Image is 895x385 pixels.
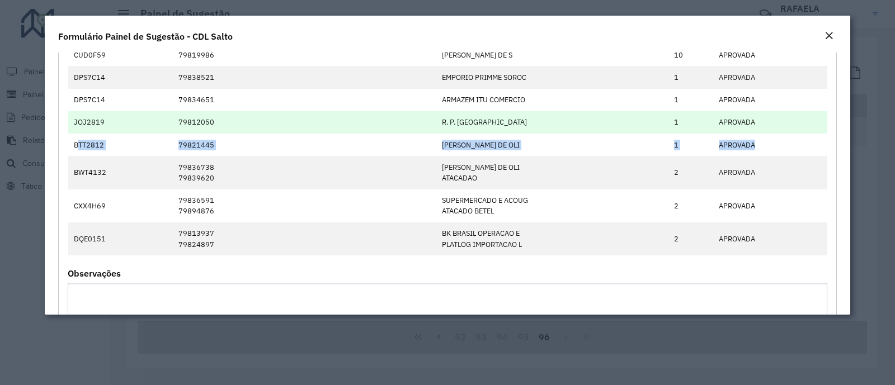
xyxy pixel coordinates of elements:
td: APROVADA [713,66,827,88]
td: CUD0F59 [68,44,173,66]
td: APROVADA [713,156,827,189]
td: 2 [668,156,713,189]
td: 79836738 79839620 [173,156,436,189]
td: 79813937 79824897 [173,222,436,255]
em: Fechar [825,31,833,40]
td: 1 [668,89,713,111]
td: DQE0151 [68,222,173,255]
td: [PERSON_NAME] DE S [436,44,668,66]
td: APROVADA [713,111,827,134]
td: JOJ2819 [68,111,173,134]
td: SUPERMERCADO E ACOUG ATACADO BETEL [436,189,668,222]
td: ARMAZEM ITU COMERCIO [436,89,668,111]
label: Observações [68,267,121,280]
td: APROVADA [713,189,827,222]
td: 79836591 79894876 [173,189,436,222]
td: 79821445 [173,134,436,156]
td: BTT2812 [68,134,173,156]
td: 1 [668,134,713,156]
td: DPS7C14 [68,89,173,111]
td: 79812050 [173,111,436,134]
td: 79834651 [173,89,436,111]
td: APROVADA [713,134,827,156]
td: 10 [668,44,713,66]
td: 2 [668,222,713,255]
td: 79819986 [173,44,436,66]
td: APROVADA [713,89,827,111]
td: CXX4H69 [68,189,173,222]
td: 79838521 [173,66,436,88]
td: 1 [668,66,713,88]
td: APROVADA [713,222,827,255]
td: APROVADA [713,44,827,66]
td: [PERSON_NAME] DE OLI ATACADAO [436,156,668,189]
td: [PERSON_NAME] DE OLI [436,134,668,156]
h4: Formulário Painel de Sugestão - CDL Salto [58,30,233,43]
td: 1 [668,111,713,134]
td: DPS7C14 [68,66,173,88]
td: BWT4132 [68,156,173,189]
td: R. P. [GEOGRAPHIC_DATA] [436,111,668,134]
td: EMPORIO PRIMME SOROC [436,66,668,88]
td: BK BRASIL OPERACAO E PLATLOG IMPORTACAO L [436,222,668,255]
button: Close [821,29,837,44]
td: 2 [668,189,713,222]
